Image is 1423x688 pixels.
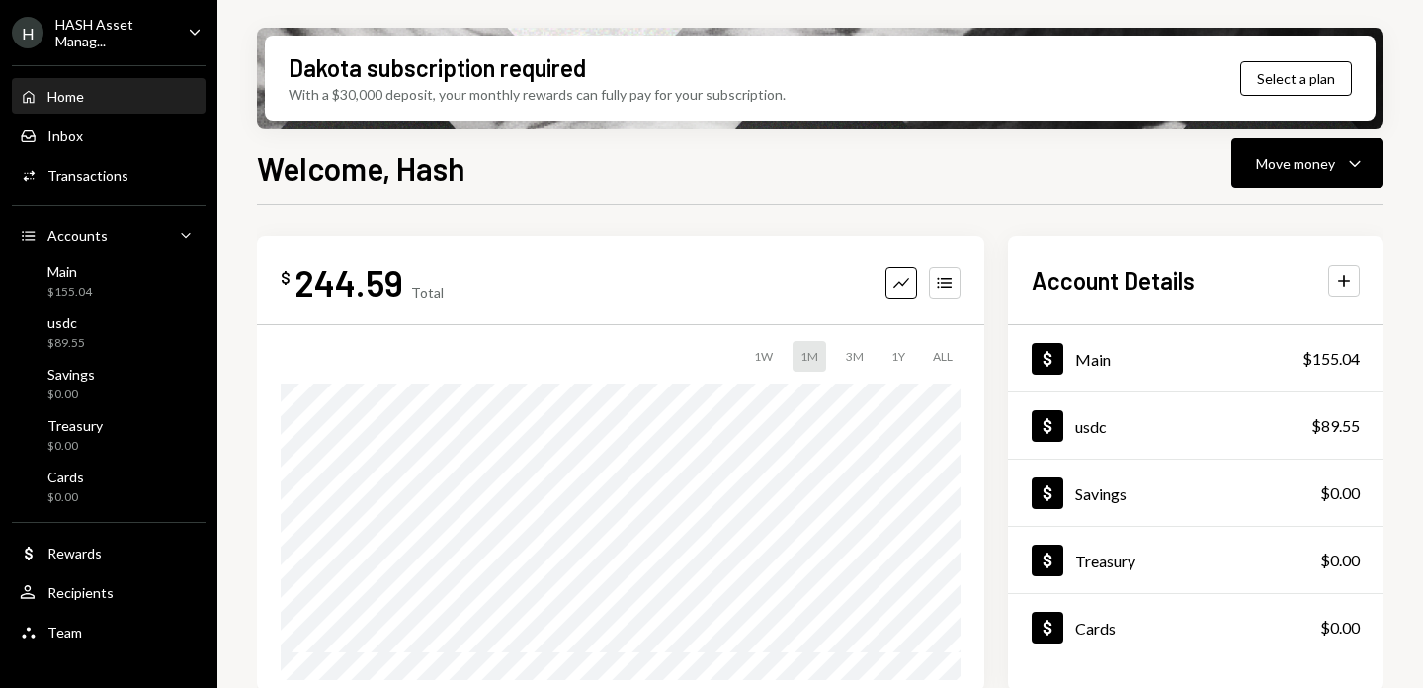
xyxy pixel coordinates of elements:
[793,341,826,372] div: 1M
[1075,350,1111,369] div: Main
[883,341,913,372] div: 1Y
[12,17,43,48] div: H
[294,260,403,304] div: 244.59
[746,341,781,372] div: 1W
[12,257,206,304] a: Main$155.04
[12,614,206,649] a: Team
[1240,61,1352,96] button: Select a plan
[1075,484,1127,503] div: Savings
[1302,347,1360,371] div: $155.04
[925,341,961,372] div: ALL
[47,624,82,641] div: Team
[12,308,206,356] a: usdc$89.55
[47,489,84,506] div: $0.00
[47,438,103,455] div: $0.00
[12,411,206,459] a: Treasury$0.00
[47,417,103,434] div: Treasury
[1320,481,1360,505] div: $0.00
[12,157,206,193] a: Transactions
[47,469,84,485] div: Cards
[1320,616,1360,640] div: $0.00
[411,284,444,301] div: Total
[12,535,206,570] a: Rewards
[1256,153,1335,174] div: Move money
[47,366,95,383] div: Savings
[47,128,83,144] div: Inbox
[12,118,206,153] a: Inbox
[289,84,786,105] div: With a $30,000 deposit, your monthly rewards can fully pay for your subscription.
[1231,138,1383,188] button: Move money
[1320,549,1360,572] div: $0.00
[12,360,206,407] a: Savings$0.00
[47,584,114,601] div: Recipients
[12,217,206,253] a: Accounts
[1008,325,1383,391] a: Main$155.04
[47,227,108,244] div: Accounts
[281,268,291,288] div: $
[1075,552,1135,570] div: Treasury
[1075,417,1107,436] div: usdc
[47,88,84,105] div: Home
[47,335,85,352] div: $89.55
[1032,264,1195,297] h2: Account Details
[47,314,85,331] div: usdc
[289,51,586,84] div: Dakota subscription required
[12,463,206,510] a: Cards$0.00
[47,167,128,184] div: Transactions
[55,16,172,49] div: HASH Asset Manag...
[1075,619,1116,638] div: Cards
[47,284,92,301] div: $155.04
[47,263,92,280] div: Main
[1311,414,1360,438] div: $89.55
[12,574,206,610] a: Recipients
[257,148,465,188] h1: Welcome, Hash
[1008,527,1383,593] a: Treasury$0.00
[838,341,872,372] div: 3M
[1008,392,1383,459] a: usdc$89.55
[47,387,95,403] div: $0.00
[47,545,102,561] div: Rewards
[1008,594,1383,660] a: Cards$0.00
[1008,460,1383,526] a: Savings$0.00
[12,78,206,114] a: Home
